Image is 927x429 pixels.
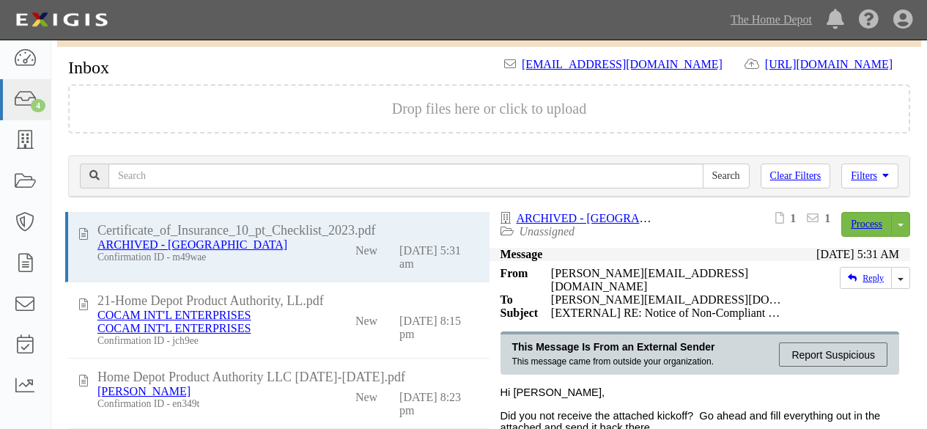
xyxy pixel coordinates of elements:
div: New [355,309,377,328]
div: Report Suspicious [779,342,887,367]
a: COCAM INT'L ENTERPRISES [97,322,251,334]
strong: To [490,293,540,307]
div: Home Depot Product Authority LLC 2025-2026.pdf [97,370,479,385]
input: Search [108,164,703,188]
img: logo-5460c22ac91f19d4615b14bd174203de0afe785f0fc80cf4dbbc73dc1793850b.png [11,7,112,33]
a: [PERSON_NAME] [97,385,191,397]
a: [URL][DOMAIN_NAME] [765,58,910,70]
div: COCAM INT'L ENTERPRISES [97,309,311,322]
input: Search [703,164,750,188]
strong: Message [501,248,543,260]
h1: Inbox [68,58,109,77]
a: [EMAIL_ADDRESS][DOMAIN_NAME] [522,58,723,70]
div: Confirmation ID - en349t [97,398,311,410]
div: Confirmation ID - m49wae [97,252,311,263]
strong: From [490,267,540,280]
a: Reply [840,267,892,289]
div: Certificate_of_Insurance_10_pt_Checklist_2023.pdf [97,223,479,238]
a: Clear Filters [761,164,831,188]
div: 21-Home Depot Product Authority, LL.pdf [97,293,479,309]
a: ARCHIVED - [GEOGRAPHIC_DATA] [97,238,287,251]
div: New [355,385,377,404]
div: Confirmation ID - jch9ee [97,335,311,347]
i: Help Center - Complianz [859,10,879,30]
a: ARCHIVED - [GEOGRAPHIC_DATA] [517,212,706,224]
div: ARCHIVED - Verona [97,238,311,252]
span: Hi [PERSON_NAME], [501,386,605,398]
strong: Subject [490,307,540,320]
div: [PERSON_NAME][EMAIL_ADDRESS][DOMAIN_NAME] [540,267,794,293]
div: New [355,238,377,257]
div: [DATE] 5:31 AM [816,248,899,261]
div: [DATE] 8:23 pm [399,385,478,417]
div: BARRETTE [97,385,311,398]
b: 1 [824,212,830,224]
a: COCAM INT'L ENTERPRISES [97,309,251,321]
div: [EXTERNAL] RE: Notice of Non-Compliant Insurance - The Home Depot | Euro Chef LLC [540,307,794,320]
div: This message came from outside your organization. [512,355,715,368]
div: COCAM INT'L ENTERPRISES [97,322,311,335]
button: Drop files here or click to upload [392,100,586,117]
div: This Message Is From an External Sender [512,340,715,353]
a: The Home Depot [723,5,819,34]
div: rick@eurochefusa.com [540,293,794,307]
div: [DATE] 5:31 am [399,238,478,271]
b: 1 [790,212,796,224]
a: Report Suspicious [767,340,887,369]
a: Process [841,212,892,237]
a: Unassigned [520,225,575,238]
div: [DATE] 8:15 pm [399,309,478,341]
div: 4 [31,99,45,112]
a: Filters [841,164,898,188]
